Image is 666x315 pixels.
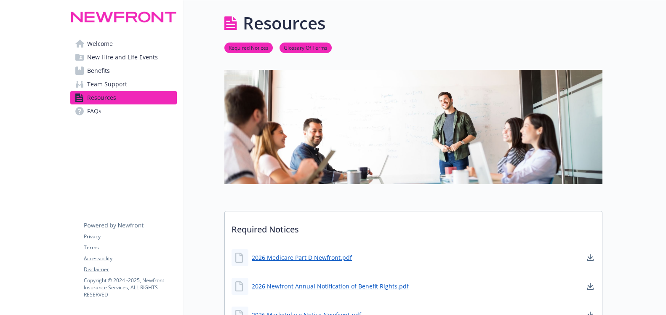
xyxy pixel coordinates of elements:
a: download document [585,281,595,291]
img: resources page banner [224,70,602,184]
a: 2026 Newfront Annual Notification of Benefit Rights.pdf [252,282,409,291]
a: Glossary Of Terms [280,43,332,51]
a: Welcome [70,37,177,51]
a: download document [585,253,595,263]
a: New Hire and Life Events [70,51,177,64]
span: Benefits [87,64,110,77]
a: Benefits [70,64,177,77]
a: Resources [70,91,177,104]
p: Required Notices [225,211,602,243]
span: Welcome [87,37,113,51]
span: Resources [87,91,116,104]
p: Copyright © 2024 - 2025 , Newfront Insurance Services, ALL RIGHTS RESERVED [84,277,176,298]
a: Privacy [84,233,176,240]
h1: Resources [243,11,325,36]
a: Required Notices [224,43,273,51]
a: Disclaimer [84,266,176,273]
span: Team Support [87,77,127,91]
span: New Hire and Life Events [87,51,158,64]
a: Accessibility [84,255,176,262]
a: Terms [84,244,176,251]
a: FAQs [70,104,177,118]
span: FAQs [87,104,101,118]
a: 2026 Medicare Part D Newfront.pdf [252,253,352,262]
a: Team Support [70,77,177,91]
